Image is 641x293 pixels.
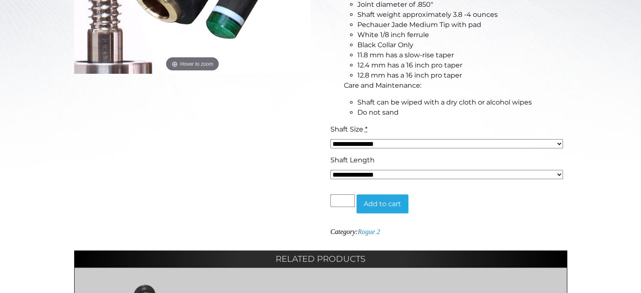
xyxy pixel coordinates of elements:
span: Shaft can be wiped with a dry cloth or alcohol wipes [357,98,532,106]
span: 11.8 mm has a slow-rise taper [357,51,454,59]
abbr: required [365,125,367,133]
span: Category: [330,228,380,235]
span: Shaft Size [330,125,363,133]
span: Pechauer Jade Medium Tip with pad [357,21,481,29]
span: Do not sand [357,108,399,116]
span: White 1/8 inch ferrule [357,31,429,39]
span: Care and Maintenance: [344,81,421,89]
h2: Related products [74,250,567,267]
span: Shaft weight approximately 3.8 -4 ounces [357,11,498,19]
a: Rogue 2 [358,228,380,235]
span: Joint diameter of .850″ [357,0,433,8]
span: 12.4 mm has a 16 inch pro taper [357,61,462,69]
button: Add to cart [357,194,408,214]
span: 12.8 mm has a 16 inch pro taper [357,71,462,79]
span: Shaft Length [330,156,375,164]
input: Product quantity [330,194,355,207]
span: Black Collar Only [357,41,413,49]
